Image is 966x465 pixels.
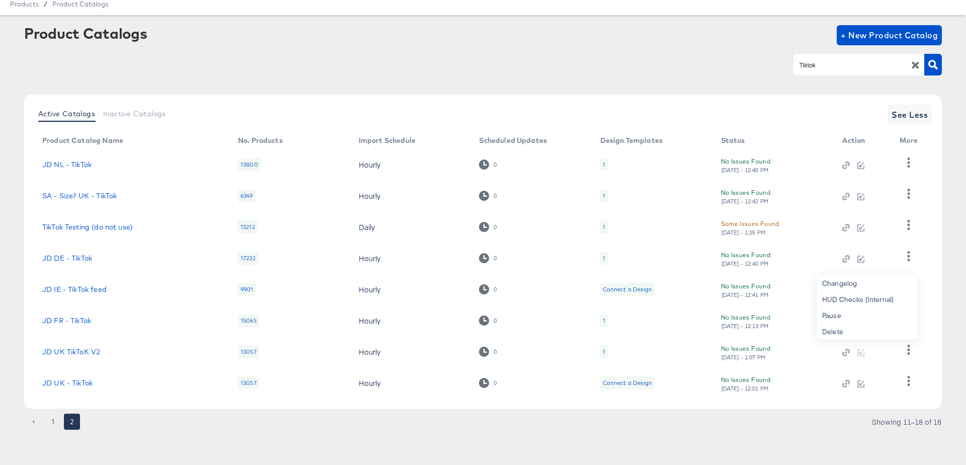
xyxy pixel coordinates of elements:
[351,274,471,305] td: Hourly
[26,414,42,430] button: Go to previous page
[351,211,471,243] td: Daily
[797,59,905,71] input: Search Product Catalogs
[871,418,942,425] div: Showing 11–18 of 18
[713,133,835,149] th: Status
[24,414,101,430] nav: pagination navigation
[493,255,497,262] div: 0
[42,223,133,231] a: TikTok Testing (do not use)
[600,252,608,265] div: 1
[837,25,942,45] button: + New Product Catalog
[359,136,416,144] div: Import Schedule
[493,348,497,355] div: 0
[479,253,497,263] div: 0
[479,136,547,144] div: Scheduled Updates
[45,414,61,430] button: Go to page 1
[42,348,100,356] a: JD UK TikToK V2
[892,108,928,122] span: See Less
[42,161,92,169] a: JD NL - TikTok
[817,324,918,340] div: Delete
[600,283,655,296] div: Connect a Design
[238,189,256,202] div: 6349
[493,192,497,199] div: 0
[42,136,123,144] div: Product Catalog Name
[493,223,497,230] div: 0
[238,220,258,234] div: 13212
[834,133,892,149] th: Action
[493,379,497,386] div: 0
[238,376,259,390] div: 13057
[841,28,938,42] span: + New Product Catalog
[479,347,497,356] div: 0
[351,243,471,274] td: Hourly
[493,317,497,324] div: 0
[600,136,663,144] div: Design Templates
[351,305,471,336] td: Hourly
[479,284,497,294] div: 0
[892,133,930,149] th: More
[42,317,91,325] a: JD FR - TikTok
[603,192,605,200] div: 1
[721,218,779,229] div: Some Issues Found
[817,291,918,307] div: HUD Checks (Internal)
[493,161,497,168] div: 0
[479,316,497,325] div: 0
[817,275,918,291] div: Changelog
[600,189,608,202] div: 1
[600,314,608,327] div: 1
[600,220,608,234] div: 1
[603,223,605,231] div: 1
[238,252,258,265] div: 17232
[493,286,497,293] div: 0
[600,376,655,390] div: Connect a Design
[479,160,497,169] div: 0
[351,180,471,211] td: Hourly
[479,222,497,231] div: 0
[817,307,918,324] div: Pause
[479,378,497,387] div: 0
[721,229,766,236] div: [DATE] - 1:25 PM
[38,110,95,118] span: Active Catalogs
[351,367,471,399] td: Hourly
[888,105,932,125] button: See Less
[600,158,608,171] div: 1
[42,285,107,293] a: JD IE - TikTok feed
[42,254,92,262] a: JD DE - TikTok
[351,149,471,180] td: Hourly
[603,348,605,356] div: 1
[603,285,652,293] div: Connect a Design
[603,254,605,262] div: 1
[603,317,605,325] div: 1
[603,379,652,387] div: Connect a Design
[103,110,166,118] span: Inactive Catalogs
[238,136,283,144] div: No. Products
[351,336,471,367] td: Hourly
[238,314,259,327] div: 15065
[721,218,779,236] button: Some Issues Found[DATE] - 1:25 PM
[24,25,147,41] div: Product Catalogs
[238,158,261,171] div: 13800
[64,414,80,430] button: page 2
[603,161,605,169] div: 1
[238,283,256,296] div: 9901
[42,379,93,387] a: JD UK - TikTok
[42,192,117,200] a: SA - Size? UK - TikTok
[238,345,259,358] div: 13057
[479,191,497,200] div: 0
[600,345,608,358] div: 1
